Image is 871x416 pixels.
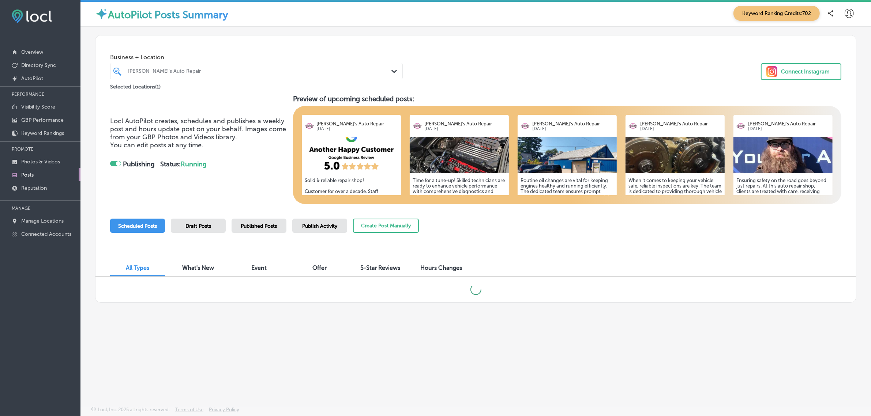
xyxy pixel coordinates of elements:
[305,121,314,131] img: logo
[128,68,392,74] div: [PERSON_NAME]'s Auto Repair
[532,121,613,126] p: [PERSON_NAME]'s Auto Repair
[95,7,108,20] img: autopilot-icon
[641,121,722,126] p: [PERSON_NAME]'s Auto Repair
[110,81,161,90] p: Selected Locations ( 1 )
[424,121,506,126] p: [PERSON_NAME]'s Auto Repair
[736,121,746,131] img: logo
[98,407,170,412] p: Locl, Inc. 2025 all rights reserved.
[521,178,614,238] h5: Routine oil changes are vital for keeping engines healthy and running efficiently. The dedicated ...
[110,117,286,141] span: Locl AutoPilot creates, schedules and publishes a weekly post and hours update post on your behal...
[410,137,509,173] img: 18ac9878-4131-490a-a611-90b3acd806abf453f84d01a1d5cb034167acab3f03eb_7.jpg
[21,104,55,110] p: Visibility Score
[21,185,47,191] p: Reputation
[532,126,613,131] p: [DATE]
[761,63,841,80] button: Connect Instagram
[21,130,64,136] p: Keyword Rankings
[521,121,530,131] img: logo
[413,178,506,238] h5: Time for a tune-up! Skilled technicians are ready to enhance vehicle performance with comprehensi...
[302,223,337,229] span: Publish Activity
[209,407,239,416] a: Privacy Policy
[305,178,398,260] h5: Solid & reliable repair shop! Customer for over a decade. Staff communicate clearly and are very ...
[21,218,64,224] p: Manage Locations
[21,159,60,165] p: Photos & Videos
[733,6,820,21] span: Keyword Ranking Credits: 702
[353,219,419,233] button: Create Post Manually
[628,178,722,232] h5: When it comes to keeping your vehicle safe, reliable inspections are key. The team is dedicated t...
[185,223,211,229] span: Draft Posts
[21,231,71,237] p: Connected Accounts
[316,121,398,126] p: [PERSON_NAME]'s Auto Repair
[126,264,149,271] span: All Types
[420,264,462,271] span: Hours Changes
[641,126,722,131] p: [DATE]
[361,264,401,271] span: 5-Star Reviews
[241,223,277,229] span: Published Posts
[733,137,833,173] img: c46419bf-a680-4c79-84a7-db854777b5e34958.jpg
[21,62,56,68] p: Directory Sync
[110,141,203,149] span: You can edit posts at any time.
[424,126,506,131] p: [DATE]
[293,95,841,103] h3: Preview of upcoming scheduled posts:
[413,121,422,131] img: logo
[748,126,830,131] p: [DATE]
[175,407,203,416] a: Terms of Use
[251,264,267,271] span: Event
[12,10,52,23] img: fda3e92497d09a02dc62c9cd864e3231.png
[518,137,617,173] img: 16534996517efb3718-778a-4e4c-95b2-f7aea4b8e9d5_Good34_shot.jpg
[118,223,157,229] span: Scheduled Posts
[21,49,43,55] p: Overview
[316,126,398,131] p: [DATE]
[781,66,830,77] div: Connect Instagram
[748,121,830,126] p: [PERSON_NAME]'s Auto Repair
[183,264,214,271] span: What's New
[736,178,830,238] h5: Ensuring safety on the road goes beyond just repairs. At this auto repair shop, clients are treat...
[160,160,207,168] strong: Status:
[123,160,155,168] strong: Publishing
[110,54,403,61] span: Business + Location
[21,172,34,178] p: Posts
[181,160,207,168] span: Running
[21,75,43,82] p: AutoPilot
[108,9,228,21] label: AutoPilot Posts Summary
[628,121,638,131] img: logo
[302,137,401,173] img: f425c6c8-6c4e-4abf-a03f-3f80155b79bd.png
[626,137,725,173] img: 644b4ef8-db21-4af2-80af-dc217b9024b27489060671.jpg
[313,264,327,271] span: Offer
[21,117,64,123] p: GBP Performance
